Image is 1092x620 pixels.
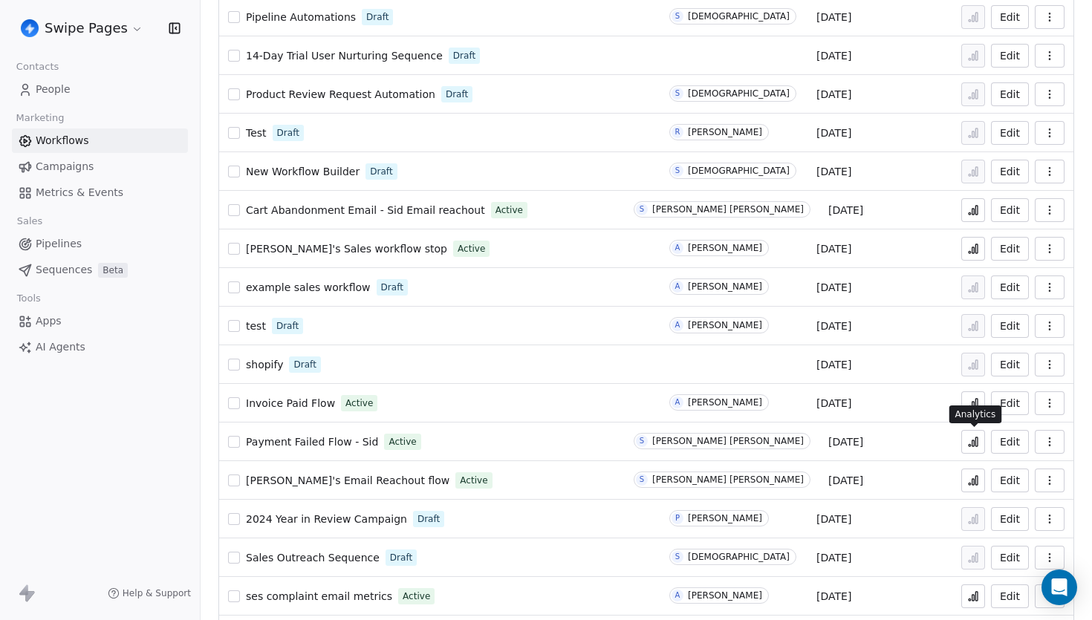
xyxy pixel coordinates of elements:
[991,430,1029,454] button: Edit
[246,359,283,371] span: shopify
[246,590,392,602] span: ses complaint email metrics
[816,319,851,333] span: [DATE]
[246,243,447,255] span: [PERSON_NAME]'s Sales workflow stop
[370,165,392,178] span: Draft
[246,436,378,448] span: Payment Failed Flow - Sid
[991,353,1029,376] button: Edit
[675,397,680,408] div: A
[10,210,49,232] span: Sales
[10,56,65,78] span: Contacts
[675,126,680,138] div: R
[246,513,407,525] span: 2024 Year in Review Campaign
[688,397,762,408] div: [PERSON_NAME]
[991,5,1029,29] button: Edit
[246,11,356,23] span: Pipeline Automations
[688,11,790,22] div: [DEMOGRAPHIC_DATA]
[18,16,146,41] button: Swipe Pages
[366,10,389,24] span: Draft
[991,44,1029,68] button: Edit
[12,309,188,333] a: Apps
[816,396,851,411] span: [DATE]
[640,474,644,486] div: S
[246,166,360,177] span: New Workflow Builder
[652,204,804,215] div: [PERSON_NAME] [PERSON_NAME]
[991,237,1029,261] button: Edit
[688,243,762,253] div: [PERSON_NAME]
[246,10,356,25] a: Pipeline Automations
[675,88,680,99] div: S
[246,396,335,411] a: Invoice Paid Flow
[816,48,851,63] span: [DATE]
[453,49,475,62] span: Draft
[246,241,447,256] a: [PERSON_NAME]'s Sales workflow stop
[675,551,680,563] div: S
[688,590,762,601] div: [PERSON_NAME]
[675,512,680,524] div: P
[246,589,392,604] a: ses complaint email metrics
[991,275,1029,299] button: Edit
[36,339,85,355] span: AI Agents
[45,19,128,38] span: Swipe Pages
[12,77,188,102] a: People
[688,281,762,292] div: [PERSON_NAME]
[12,154,188,179] a: Campaigns
[246,320,266,332] span: test
[246,474,449,486] span: [PERSON_NAME]'s Email Reachout flow
[688,127,762,137] div: [PERSON_NAME]
[828,473,863,488] span: [DATE]
[12,180,188,205] a: Metrics & Events
[816,589,851,604] span: [DATE]
[991,82,1029,106] button: Edit
[652,436,804,446] div: [PERSON_NAME] [PERSON_NAME]
[36,133,89,149] span: Workflows
[390,551,412,564] span: Draft
[36,262,92,278] span: Sequences
[246,512,407,526] a: 2024 Year in Review Campaign
[276,319,299,333] span: Draft
[991,546,1029,570] button: Edit
[816,87,851,102] span: [DATE]
[816,280,851,295] span: [DATE]
[991,469,1029,492] button: Edit
[246,88,435,100] span: Product Review Request Automation
[246,127,267,139] span: Test
[652,474,804,485] div: [PERSON_NAME] [PERSON_NAME]
[991,314,1029,338] button: Edit
[675,242,680,254] div: A
[10,287,47,310] span: Tools
[389,435,416,448] span: Active
[991,391,1029,415] a: Edit
[640,203,644,215] div: S
[246,50,443,62] span: 14-Day Trial User Nurturing Sequence
[991,507,1029,531] button: Edit
[675,319,680,331] div: A
[675,281,680,293] div: A
[816,241,851,256] span: [DATE]
[246,473,449,488] a: [PERSON_NAME]'s Email Reachout flow
[123,587,191,599] span: Help & Support
[991,160,1029,183] button: Edit
[293,358,316,371] span: Draft
[640,435,644,447] div: S
[417,512,440,526] span: Draft
[688,88,790,99] div: [DEMOGRAPHIC_DATA]
[345,397,373,410] span: Active
[991,121,1029,145] button: Edit
[246,203,485,218] a: Cart Abandonment Email - Sid Email reachout
[36,82,71,97] span: People
[460,474,487,487] span: Active
[675,165,680,177] div: S
[403,590,430,603] span: Active
[688,166,790,176] div: [DEMOGRAPHIC_DATA]
[688,552,790,562] div: [DEMOGRAPHIC_DATA]
[991,584,1029,608] button: Edit
[991,198,1029,222] button: Edit
[21,19,39,37] img: user_01J93QE9VH11XXZQZDP4TWZEES.jpg
[36,313,62,329] span: Apps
